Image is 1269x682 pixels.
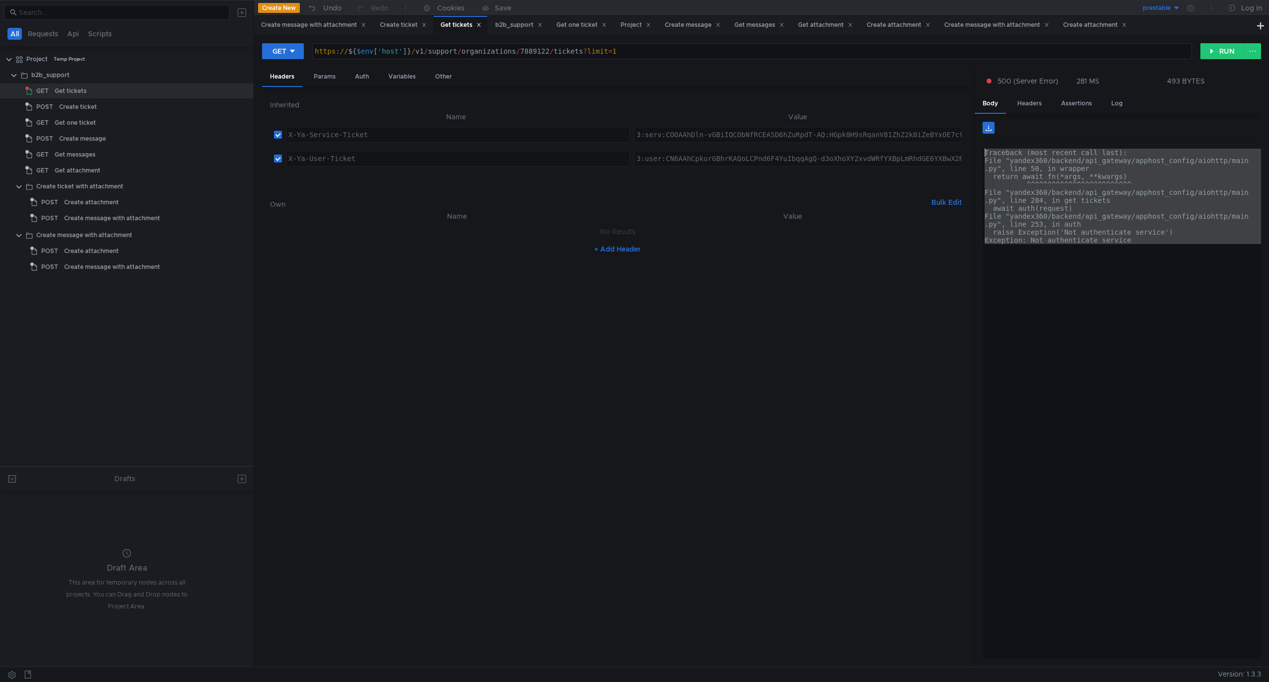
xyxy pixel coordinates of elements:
[628,210,958,222] th: Value
[300,0,349,15] button: Undo
[36,179,123,194] div: Create ticket with attachment
[1103,94,1131,113] div: Log
[798,20,853,30] div: Get attachment
[41,211,58,226] span: POST
[1218,667,1261,682] span: Version: 1.3.3
[286,210,628,222] th: Name
[55,115,96,130] div: Get one ticket
[590,243,645,255] button: + Add Header
[270,198,927,210] h6: Own
[64,195,119,210] div: Create attachment
[1241,2,1262,14] div: Log In
[282,111,630,123] th: Name
[495,4,511,11] div: Save
[630,111,966,123] th: Value
[495,20,543,30] div: b2b_support
[1009,94,1050,113] div: Headers
[1077,77,1099,85] div: 281 MS
[347,68,377,86] div: Auth
[64,28,82,40] button: Api
[997,76,1058,86] span: 500 (Server Error)
[41,244,58,258] span: POST
[41,259,58,274] span: POST
[371,2,388,14] div: Redo
[59,99,97,114] div: Create ticket
[262,68,302,87] div: Headers
[85,28,115,40] button: Scripts
[36,115,49,130] span: GET
[1063,20,1127,30] div: Create attachment
[665,20,721,30] div: Create message
[7,28,22,40] button: All
[1143,3,1171,13] div: prestable
[31,68,70,83] div: b2b_support
[323,2,342,14] div: Undo
[59,131,106,146] div: Create message
[927,196,966,208] button: Bulk Edit
[272,46,286,57] div: GET
[41,195,58,210] span: POST
[114,473,135,485] div: Drafts
[64,211,160,226] div: Create message with attachment
[36,163,49,178] span: GET
[306,68,344,86] div: Params
[25,28,61,40] button: Requests
[944,20,1049,30] div: Create message with attachment
[36,99,53,114] span: POST
[441,20,481,30] div: Get tickets
[975,94,1006,114] div: Body
[36,228,132,243] div: Create message with attachment
[621,20,651,30] div: Project
[270,99,965,111] h6: Inherited
[380,20,427,30] div: Create ticket
[600,227,635,236] nz-embed-empty: No Results
[55,163,100,178] div: Get attachment
[556,20,607,30] div: Get one ticket
[55,84,87,98] div: Get tickets
[262,43,304,59] button: GET
[349,0,395,15] button: Redo
[380,68,424,86] div: Variables
[54,52,85,67] div: Temp Project
[1167,77,1205,85] div: 493 BYTES
[26,52,48,67] div: Project
[55,147,95,162] div: Get messages
[36,131,53,146] span: POST
[64,259,160,274] div: Create message with attachment
[427,68,460,86] div: Other
[36,84,49,98] span: GET
[261,20,366,30] div: Create message with attachment
[36,147,49,162] span: GET
[734,20,784,30] div: Get messages
[64,244,119,258] div: Create attachment
[19,7,224,18] input: Search...
[258,3,300,13] button: Create New
[867,20,930,30] div: Create attachment
[437,2,464,14] div: Cookies
[1200,43,1245,59] button: RUN
[1053,94,1100,113] div: Assertions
